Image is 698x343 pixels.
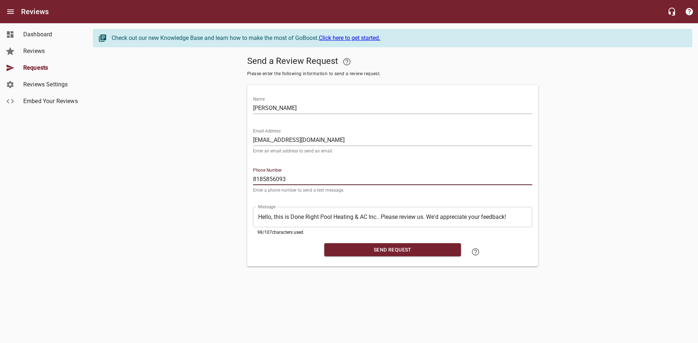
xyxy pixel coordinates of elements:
[253,129,281,133] label: Email Address
[23,47,79,56] span: Reviews
[324,243,461,257] button: Send Request
[21,6,49,17] h6: Reviews
[681,3,698,20] button: Support Portal
[247,53,538,70] h5: Send a Review Request
[258,213,527,220] textarea: Hello, this is Done Right Pool Heating & AC Inc.. Please review us. We'd appreciate your feedback!
[253,97,265,101] label: Name
[23,97,79,106] span: Embed Your Reviews
[23,30,79,39] span: Dashboard
[23,64,79,72] span: Requests
[330,245,455,254] span: Send Request
[338,53,356,70] a: Your Google or Facebook account must be connected to "Send a Review Request"
[663,3,681,20] button: Live Chat
[247,70,538,78] span: Please enter the following information to send a review request.
[253,149,532,153] p: Enter an email address to send an email.
[253,168,282,172] label: Phone Number
[467,243,484,261] a: Learn how to "Send a Review Request"
[253,188,532,192] p: Enter a phone number to send a text message.
[2,3,19,20] button: Open drawer
[319,34,380,41] a: Click here to get started.
[23,80,79,89] span: Reviews Settings
[112,34,685,42] div: Check out our new Knowledge Base and learn how to make the most of GoBoost.
[257,230,304,235] span: 98 / 107 characters used.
